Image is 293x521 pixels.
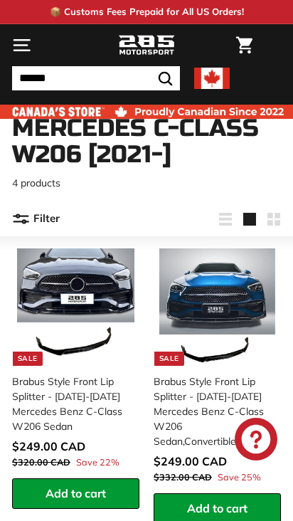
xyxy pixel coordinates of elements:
p: 📦 Customs Fees Prepaid for All US Orders! [50,5,244,19]
span: Add to cart [46,486,106,500]
span: $332.00 CAD [154,471,212,483]
a: Sale Brabus Style Front Lip Splitter - [DATE]-[DATE] Mercedes Benz C-Class W206 Sedan,Convertible... [154,243,281,493]
a: Cart [229,25,260,65]
inbox-online-store-chat: Shopify online store chat [230,418,282,464]
span: Save 22% [76,456,119,469]
a: Sale Brabus Style Front Lip Splitter - [DATE]-[DATE] Mercedes Benz C-Class W206 Sedan Save 22% [12,243,139,478]
div: Sale [154,352,184,366]
button: Add to cart [12,478,139,509]
input: Search [12,66,180,90]
span: $249.00 CAD [154,454,227,468]
span: $249.00 CAD [12,439,85,453]
div: Sale [13,352,43,366]
div: Brabus Style Front Lip Splitter - [DATE]-[DATE] Mercedes Benz C-Class W206 Sedan [12,374,131,434]
span: Save 25% [218,470,261,484]
span: Add to cart [187,501,247,515]
div: Brabus Style Front Lip Splitter - [DATE]-[DATE] Mercedes Benz C-Class W206 Sedan,Convertible,Wagon [154,374,272,449]
img: Logo_285_Motorsport_areodynamics_components [118,33,175,58]
button: Filter [12,202,60,236]
h1: Mercedes C-Class W206 [2021-] [12,115,281,169]
p: 4 products [12,176,281,191]
span: $320.00 CAD [12,456,70,468]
